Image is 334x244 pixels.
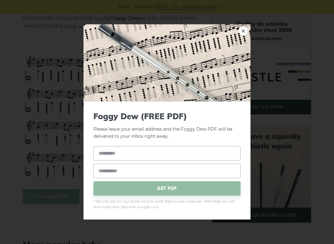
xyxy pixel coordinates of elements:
[93,111,241,140] p: Please leave your email address and the Foggy Dew PDF will be delivered to your inbox right away.
[93,111,241,121] span: Foggy Dew (FREE PDF)
[93,199,241,210] span: * We only ask for your email once to verify that you are a real user. After that, you can downloa...
[238,26,248,36] a: ×
[93,181,241,196] span: GET PDF
[83,24,250,102] img: Tin Whistle Tab Preview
